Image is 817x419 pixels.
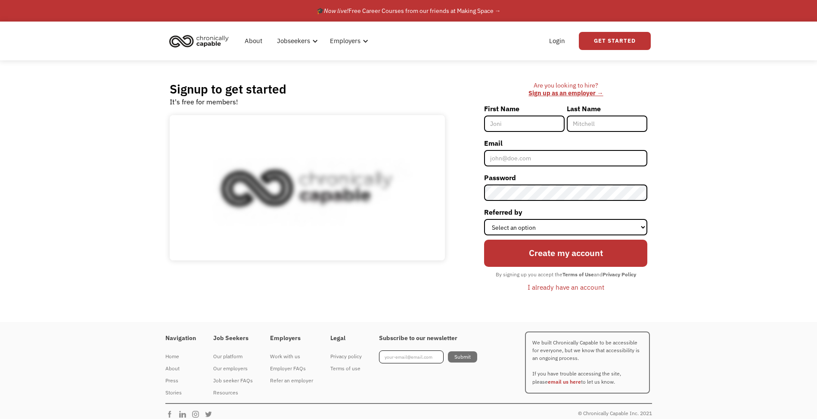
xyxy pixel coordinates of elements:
input: Create my account [484,240,647,267]
div: About [165,363,196,374]
a: Privacy policy [330,350,362,363]
a: Home [165,350,196,363]
a: Terms of use [330,363,362,375]
div: Terms of use [330,363,362,374]
input: Joni [484,116,565,132]
a: Refer an employer [270,375,313,387]
a: email us here [548,378,581,385]
a: Resources [213,387,253,399]
label: Referred by [484,205,647,219]
div: © Chronically Capable Inc. 2021 [578,408,652,419]
div: Are you looking to hire? ‍ [484,81,647,97]
input: your-email@email.com [379,350,444,363]
div: Stories [165,388,196,398]
div: Work with us [270,351,313,362]
label: Email [484,136,647,150]
a: Work with us [270,350,313,363]
a: Get Started [579,32,651,50]
img: Chronically Capable Linkedin Page [178,410,191,419]
h4: Legal [330,335,362,342]
div: Our employers [213,363,253,374]
div: Employers [330,36,360,46]
div: It's free for members! [170,97,238,107]
img: Chronically Capable Instagram Page [191,410,204,419]
div: Press [165,375,196,386]
label: Last Name [567,102,647,116]
a: Our platform [213,350,253,363]
a: Sign up as an employer → [528,89,603,97]
div: Privacy policy [330,351,362,362]
input: john@doe.com [484,150,647,166]
a: About [165,363,196,375]
img: Chronically Capable logo [167,31,231,50]
input: Submit [448,351,477,363]
h4: Employers [270,335,313,342]
div: Home [165,351,196,362]
a: Press [165,375,196,387]
a: Our employers [213,363,253,375]
div: Employer FAQs [270,363,313,374]
h4: Subscribe to our newsletter [379,335,477,342]
a: Job seeker FAQs [213,375,253,387]
div: Refer an employer [270,375,313,386]
h2: Signup to get started [170,81,286,97]
div: By signing up you accept the and [491,269,640,280]
a: Stories [165,387,196,399]
input: Mitchell [567,116,647,132]
div: Job seeker FAQs [213,375,253,386]
div: Jobseekers [272,27,320,55]
a: Employer FAQs [270,363,313,375]
div: Employers [325,27,371,55]
div: Our platform [213,351,253,362]
div: Jobseekers [277,36,310,46]
div: 🎓 Free Career Courses from our friends at Making Space → [317,6,501,16]
a: home [167,31,235,50]
strong: Privacy Policy [603,271,636,278]
img: Chronically Capable Twitter Page [204,410,217,419]
form: Member-Signup-Form [484,102,647,294]
p: We built Chronically Capable to be accessible for everyone, but we know that accessibility is an ... [525,331,650,394]
strong: Terms of Use [562,271,594,278]
h4: Job Seekers [213,335,253,342]
em: Now live! [324,7,348,15]
form: Footer Newsletter [379,350,477,363]
div: I already have an account [528,282,604,292]
img: Chronically Capable Facebook Page [165,410,178,419]
a: About [239,27,267,55]
a: Login [544,27,570,55]
label: First Name [484,102,565,116]
label: Password [484,171,647,184]
a: I already have an account [521,280,611,294]
div: Resources [213,388,253,398]
h4: Navigation [165,335,196,342]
